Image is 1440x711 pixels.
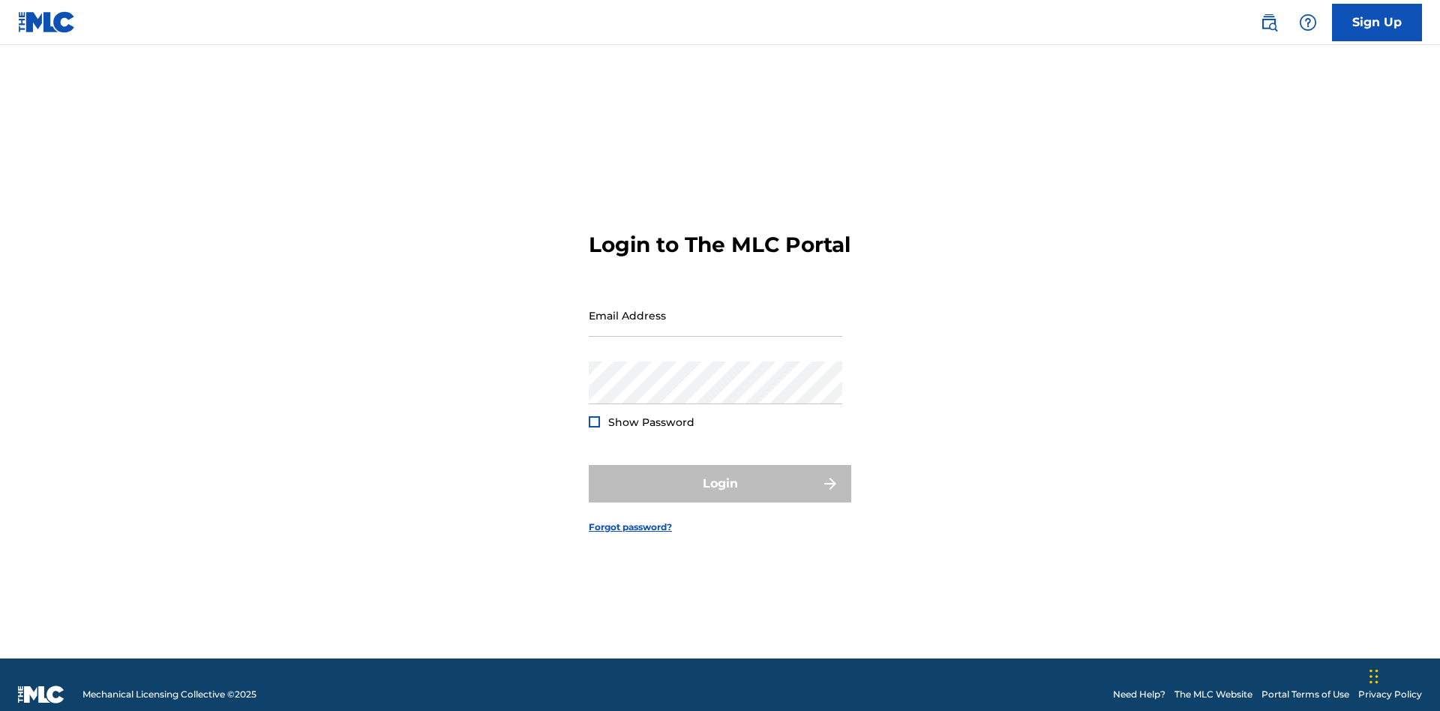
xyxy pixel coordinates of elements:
[1365,639,1440,711] iframe: Chat Widget
[1261,688,1349,701] a: Portal Terms of Use
[608,415,694,429] span: Show Password
[18,11,76,33] img: MLC Logo
[589,232,850,258] h3: Login to The MLC Portal
[1293,7,1323,37] div: Help
[1358,688,1422,701] a: Privacy Policy
[18,685,64,703] img: logo
[1260,13,1278,31] img: search
[1254,7,1284,37] a: Public Search
[589,520,672,534] a: Forgot password?
[82,688,256,701] span: Mechanical Licensing Collective © 2025
[1174,688,1252,701] a: The MLC Website
[1369,654,1378,699] div: Drag
[1332,4,1422,41] a: Sign Up
[1299,13,1317,31] img: help
[1113,688,1165,701] a: Need Help?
